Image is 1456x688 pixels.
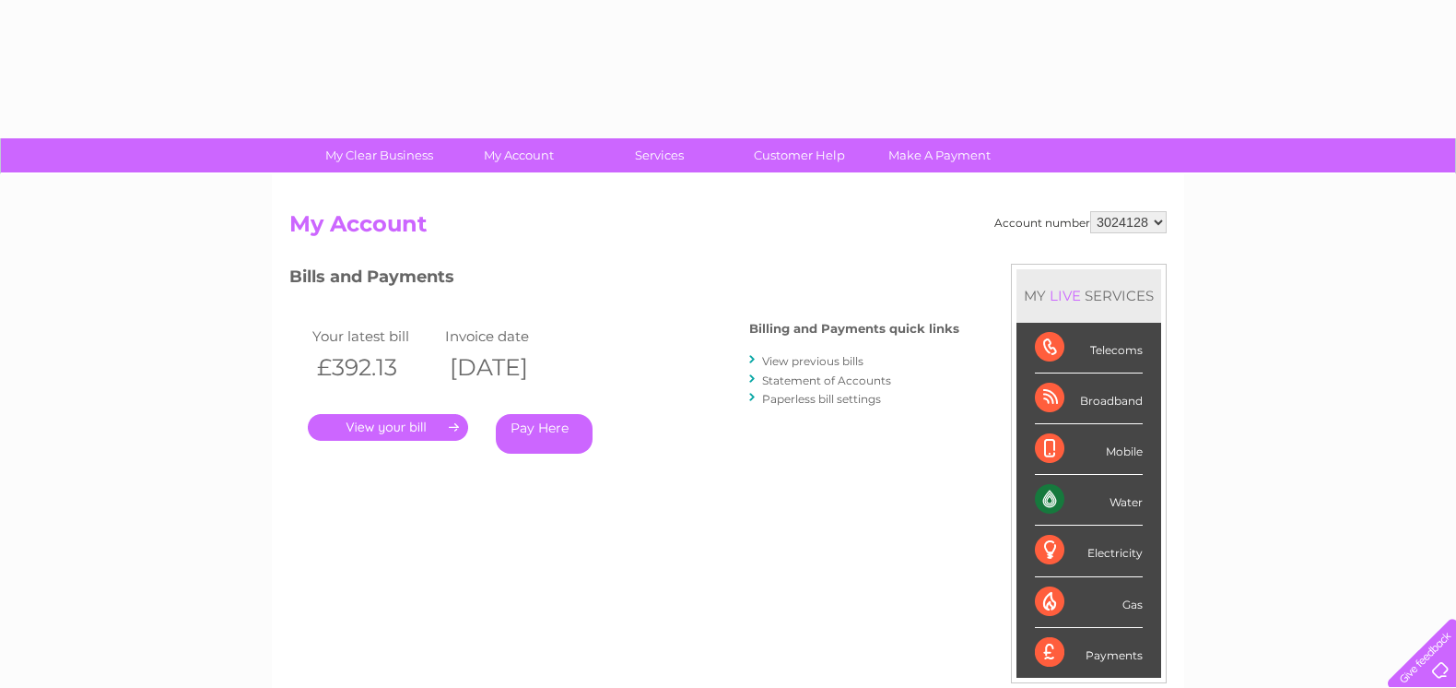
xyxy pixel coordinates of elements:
[289,211,1167,246] h2: My Account
[308,349,440,386] th: £392.13
[1035,577,1143,628] div: Gas
[1046,287,1085,304] div: LIVE
[762,354,863,368] a: View previous bills
[1035,374,1143,424] div: Broadband
[1016,269,1161,322] div: MY SERVICES
[289,264,959,296] h3: Bills and Payments
[762,374,891,387] a: Statement of Accounts
[308,324,440,349] td: Your latest bill
[440,349,573,386] th: [DATE]
[440,324,573,349] td: Invoice date
[1035,323,1143,374] div: Telecoms
[1035,475,1143,526] div: Water
[762,392,881,406] a: Paperless bill settings
[749,322,959,336] h4: Billing and Payments quick links
[496,414,593,454] a: Pay Here
[308,414,468,441] a: .
[303,138,455,172] a: My Clear Business
[443,138,595,172] a: My Account
[1035,628,1143,678] div: Payments
[994,211,1167,233] div: Account number
[1035,424,1143,475] div: Mobile
[583,138,735,172] a: Services
[863,138,1016,172] a: Make A Payment
[1035,526,1143,576] div: Electricity
[723,138,875,172] a: Customer Help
